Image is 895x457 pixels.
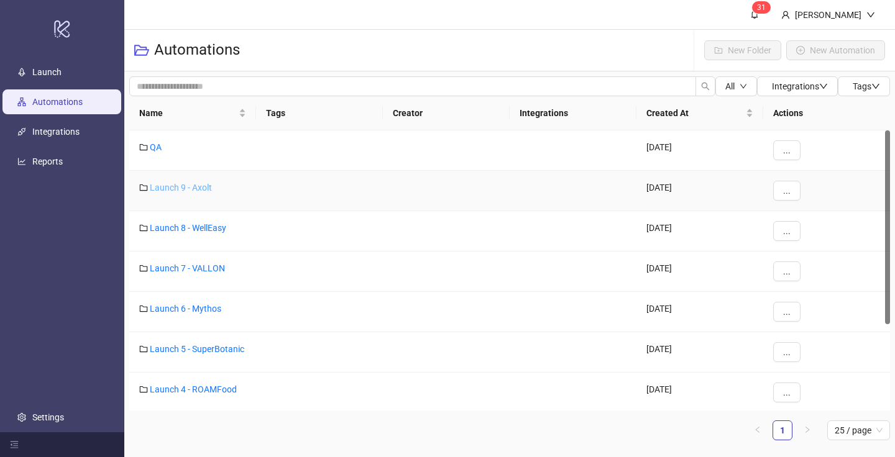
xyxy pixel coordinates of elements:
[763,96,890,130] th: Actions
[797,420,817,440] li: Next Page
[773,421,792,440] a: 1
[773,382,801,402] button: ...
[754,426,761,433] span: left
[819,82,828,91] span: down
[752,1,771,14] sup: 31
[129,96,256,130] th: Name
[773,221,801,241] button: ...
[134,43,149,58] span: folder-open
[786,40,885,60] button: New Automation
[256,96,383,130] th: Tags
[750,10,759,19] span: bell
[704,40,781,60] button: New Folder
[783,347,791,357] span: ...
[725,81,735,91] span: All
[139,345,148,353] span: folder
[701,82,710,91] span: search
[636,211,763,251] div: [DATE]
[748,420,768,440] li: Previous Page
[715,76,757,96] button: Alldown
[150,183,212,192] a: Launch 9 - Axolt
[154,40,240,60] h3: Automations
[757,76,838,96] button: Integrationsdown
[773,140,801,160] button: ...
[139,224,148,232] span: folder
[150,263,225,273] a: Launch 7 - VALLON
[139,183,148,192] span: folder
[150,344,244,354] a: Launch 5 - SuperBotanic
[10,440,19,449] span: menu-fold
[838,76,890,96] button: Tagsdown
[32,67,62,77] a: Launch
[783,186,791,196] span: ...
[32,412,64,422] a: Settings
[139,264,148,273] span: folder
[773,181,801,201] button: ...
[835,421,883,440] span: 25 / page
[748,420,768,440] button: left
[804,426,811,433] span: right
[853,81,880,91] span: Tags
[32,97,83,107] a: Automations
[150,142,162,152] a: QA
[139,143,148,152] span: folder
[150,384,237,394] a: Launch 4 - ROAMFood
[761,3,766,12] span: 1
[636,251,763,292] div: [DATE]
[150,304,221,314] a: Launch 6 - Mythos
[139,304,148,313] span: folder
[871,82,880,91] span: down
[783,387,791,397] span: ...
[773,342,801,362] button: ...
[646,106,743,120] span: Created At
[783,266,791,276] span: ...
[773,420,792,440] li: 1
[32,156,63,166] a: Reports
[757,3,761,12] span: 3
[383,96,510,130] th: Creator
[797,420,817,440] button: right
[636,332,763,373] div: [DATE]
[773,261,801,281] button: ...
[150,223,226,233] a: Launch 8 - WellEasy
[772,81,828,91] span: Integrations
[783,307,791,317] span: ...
[636,130,763,171] div: [DATE]
[139,106,236,120] span: Name
[636,373,763,413] div: [DATE]
[636,171,763,211] div: [DATE]
[636,96,763,130] th: Created At
[827,420,890,440] div: Page Size
[139,385,148,394] span: folder
[773,302,801,322] button: ...
[866,11,875,19] span: down
[783,145,791,155] span: ...
[740,83,747,90] span: down
[781,11,790,19] span: user
[32,127,80,137] a: Integrations
[636,292,763,332] div: [DATE]
[783,226,791,236] span: ...
[790,8,866,22] div: [PERSON_NAME]
[510,96,636,130] th: Integrations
